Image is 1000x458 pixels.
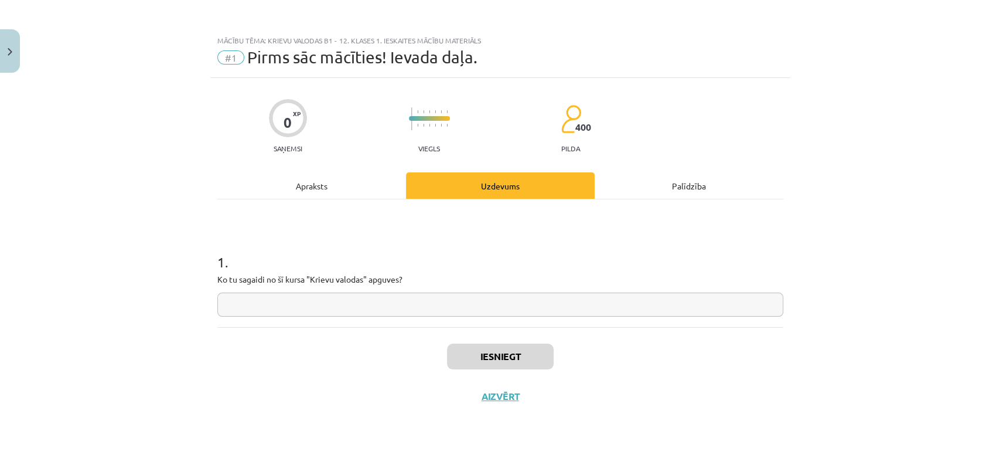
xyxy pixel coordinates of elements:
[284,114,292,131] div: 0
[429,110,430,113] img: icon-short-line-57e1e144782c952c97e751825c79c345078a6d821885a25fce030b3d8c18986b.svg
[446,110,448,113] img: icon-short-line-57e1e144782c952c97e751825c79c345078a6d821885a25fce030b3d8c18986b.svg
[217,273,783,286] p: Ko tu sagaidi no šī kursa "Krievu valodas" apguves?
[561,104,581,134] img: students-c634bb4e5e11cddfef0936a35e636f08e4e9abd3cc4e673bd6f9a4125e45ecb1.svg
[595,172,783,199] div: Palīdzība
[217,172,406,199] div: Apraksts
[8,48,12,56] img: icon-close-lesson-0947bae3869378f0d4975bcd49f059093ad1ed9edebbc8119c70593378902aed.svg
[447,344,554,369] button: Iesniegt
[406,172,595,199] div: Uzdevums
[561,144,580,152] p: pilda
[417,124,418,127] img: icon-short-line-57e1e144782c952c97e751825c79c345078a6d821885a25fce030b3d8c18986b.svg
[429,124,430,127] img: icon-short-line-57e1e144782c952c97e751825c79c345078a6d821885a25fce030b3d8c18986b.svg
[441,124,442,127] img: icon-short-line-57e1e144782c952c97e751825c79c345078a6d821885a25fce030b3d8c18986b.svg
[417,110,418,113] img: icon-short-line-57e1e144782c952c97e751825c79c345078a6d821885a25fce030b3d8c18986b.svg
[435,124,436,127] img: icon-short-line-57e1e144782c952c97e751825c79c345078a6d821885a25fce030b3d8c18986b.svg
[217,36,783,45] div: Mācību tēma: Krievu valodas b1 - 12. klases 1. ieskaites mācību materiāls
[217,50,244,65] span: #1
[411,107,412,130] img: icon-long-line-d9ea69661e0d244f92f715978eff75569469978d946b2353a9bb055b3ed8787d.svg
[435,110,436,113] img: icon-short-line-57e1e144782c952c97e751825c79c345078a6d821885a25fce030b3d8c18986b.svg
[575,122,591,133] span: 400
[418,144,440,152] p: Viegls
[446,124,448,127] img: icon-short-line-57e1e144782c952c97e751825c79c345078a6d821885a25fce030b3d8c18986b.svg
[269,144,307,152] p: Saņemsi
[441,110,442,113] img: icon-short-line-57e1e144782c952c97e751825c79c345078a6d821885a25fce030b3d8c18986b.svg
[247,48,477,67] span: Pirms sāc mācīties! Ievada daļa.
[217,233,783,270] h1: 1 .
[478,391,523,402] button: Aizvērt
[423,110,424,113] img: icon-short-line-57e1e144782c952c97e751825c79c345078a6d821885a25fce030b3d8c18986b.svg
[423,124,424,127] img: icon-short-line-57e1e144782c952c97e751825c79c345078a6d821885a25fce030b3d8c18986b.svg
[293,110,301,117] span: XP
